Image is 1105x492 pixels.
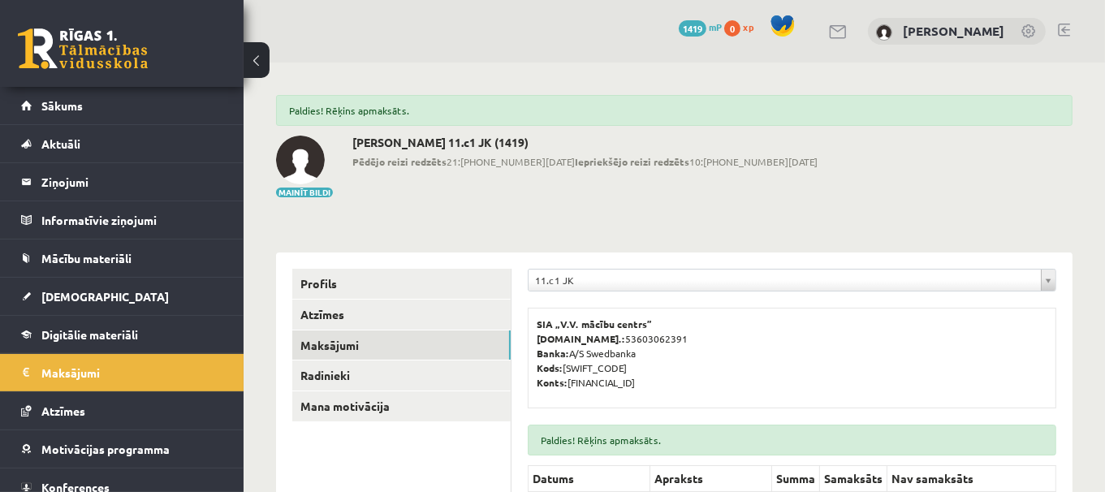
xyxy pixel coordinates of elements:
a: Motivācijas programma [21,430,223,468]
span: Aktuāli [41,136,80,151]
span: [DEMOGRAPHIC_DATA] [41,289,169,304]
a: [DEMOGRAPHIC_DATA] [21,278,223,315]
b: Kods: [537,361,563,374]
a: Maksājumi [21,354,223,391]
span: xp [743,20,753,33]
a: Mācību materiāli [21,240,223,277]
a: Aktuāli [21,125,223,162]
span: 11.c1 JK [535,270,1034,291]
th: Datums [529,466,650,492]
a: Radinieki [292,360,511,391]
a: Ziņojumi [21,163,223,201]
a: 11.c1 JK [529,270,1055,291]
a: 1419 mP [679,20,722,33]
b: Pēdējo reizi redzēts [352,155,447,168]
th: Apraksts [650,466,772,492]
th: Summa [772,466,820,492]
a: Rīgas 1. Tālmācības vidusskola [18,28,148,69]
a: Maksājumi [292,330,511,360]
b: Iepriekšējo reizi redzēts [575,155,689,168]
span: Atzīmes [41,404,85,418]
div: Paldies! Rēķins apmaksāts. [528,425,1056,455]
a: Digitālie materiāli [21,316,223,353]
span: Motivācijas programma [41,442,170,456]
legend: Informatīvie ziņojumi [41,201,223,239]
legend: Maksājumi [41,354,223,391]
a: 0 xp [724,20,762,33]
a: [PERSON_NAME] [903,23,1004,39]
img: Jūlija Cabuļeva [876,24,892,41]
a: Profils [292,269,511,299]
h2: [PERSON_NAME] 11.c1 JK (1419) [352,136,818,149]
span: Mācību materiāli [41,251,132,265]
span: mP [709,20,722,33]
a: Atzīmes [292,300,511,330]
p: 53603062391 A/S Swedbanka [SWIFT_CODE] [FINANCIAL_ID] [537,317,1047,390]
th: Nav samaksāts [887,466,1056,492]
th: Samaksāts [820,466,887,492]
div: Paldies! Rēķins apmaksāts. [276,95,1073,126]
b: Konts: [537,376,568,389]
b: [DOMAIN_NAME].: [537,332,625,345]
a: Atzīmes [21,392,223,429]
a: Sākums [21,87,223,124]
span: Digitālie materiāli [41,327,138,342]
legend: Ziņojumi [41,163,223,201]
span: 0 [724,20,740,37]
b: SIA „V.V. mācību centrs” [537,317,653,330]
img: Jūlija Cabuļeva [276,136,325,184]
span: Sākums [41,98,83,113]
span: 21:[PHONE_NUMBER][DATE] 10:[PHONE_NUMBER][DATE] [352,154,818,169]
button: Mainīt bildi [276,188,333,197]
a: Mana motivācija [292,391,511,421]
b: Banka: [537,347,569,360]
span: 1419 [679,20,706,37]
a: Informatīvie ziņojumi [21,201,223,239]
